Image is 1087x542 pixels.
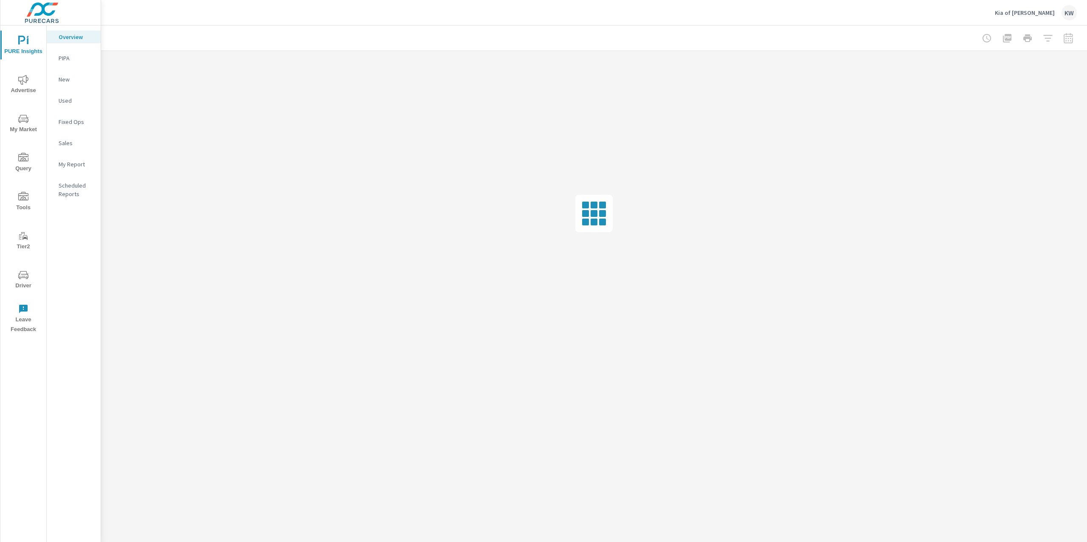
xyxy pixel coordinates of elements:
p: Sales [59,139,94,147]
p: Scheduled Reports [59,181,94,198]
div: nav menu [0,25,46,338]
span: Tools [3,192,44,213]
p: Kia of [PERSON_NAME] [995,9,1055,17]
div: Sales [47,137,101,149]
div: Overview [47,31,101,43]
p: PIPA [59,54,94,62]
div: PIPA [47,52,101,65]
span: My Market [3,114,44,135]
div: KW [1062,5,1077,20]
p: Overview [59,33,94,41]
div: Fixed Ops [47,115,101,128]
p: Used [59,96,94,105]
span: Driver [3,270,44,291]
span: Tier2 [3,231,44,252]
div: Scheduled Reports [47,179,101,200]
span: PURE Insights [3,36,44,56]
p: Fixed Ops [59,118,94,126]
span: Query [3,153,44,174]
p: New [59,75,94,84]
p: My Report [59,160,94,168]
div: Used [47,94,101,107]
span: Advertise [3,75,44,95]
div: My Report [47,158,101,171]
span: Leave Feedback [3,304,44,334]
div: New [47,73,101,86]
